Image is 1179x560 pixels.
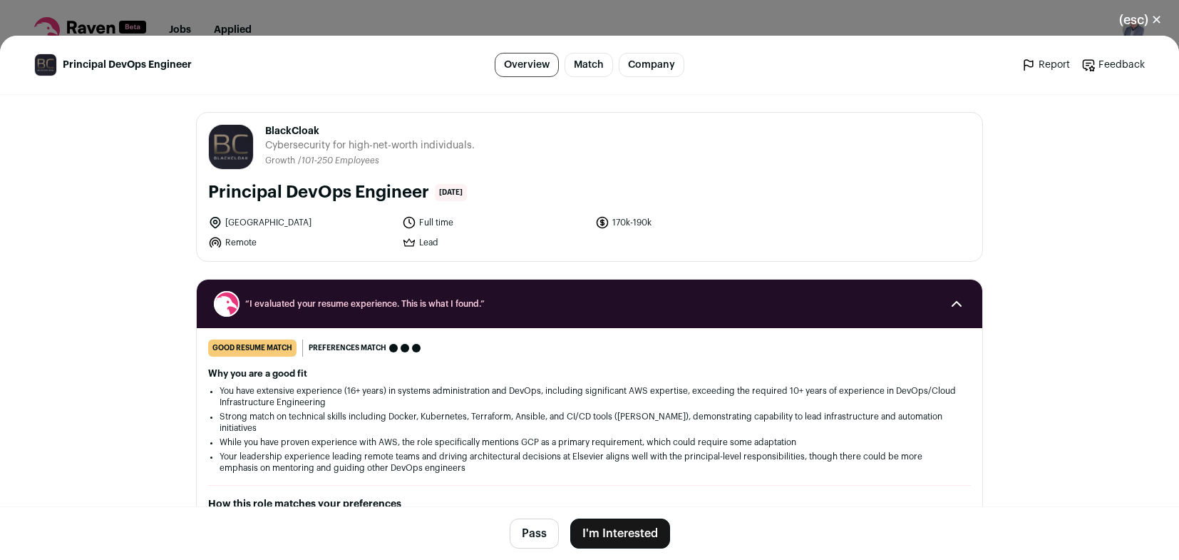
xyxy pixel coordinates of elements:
li: Growth [265,156,298,166]
div: good resume match [208,340,297,357]
a: Company [619,53,684,77]
span: Preferences match [309,341,386,355]
a: Feedback [1081,58,1145,72]
h2: How this role matches your preferences [208,497,971,511]
li: Strong match on technical skills including Docker, Kubernetes, Terraform, Ansible, and CI/CD tool... [220,411,959,434]
span: [DATE] [435,184,467,201]
li: 170k-190k [595,215,781,230]
span: “I evaluated your resume experience. This is what I found.” [245,298,934,310]
span: 101-250 Employees [302,156,379,165]
img: 414ee962548d9eff61bb5c654a1182e663abc1b683245f73656471ec99465a4f.jpg [209,125,253,168]
span: Principal DevOps Engineer [63,58,192,72]
li: Lead [402,235,587,250]
span: Cybersecurity for high-net-worth individuals. [265,138,475,153]
button: Close modal [1102,4,1179,36]
li: You have extensive experience (16+ years) in systems administration and DevOps, including signifi... [220,385,959,408]
a: Overview [495,53,559,77]
h1: Principal DevOps Engineer [208,181,429,204]
a: Report [1021,58,1070,72]
li: [GEOGRAPHIC_DATA] [208,215,393,230]
h2: Why you are a good fit [208,368,971,380]
li: While you have proven experience with AWS, the role specifically mentions GCP as a primary requir... [220,437,959,448]
li: Your leadership experience leading remote teams and driving architectural decisions at Elsevier a... [220,451,959,474]
button: I'm Interested [570,519,670,549]
li: Remote [208,235,393,250]
a: Match [565,53,613,77]
span: BlackCloak [265,124,475,138]
img: 414ee962548d9eff61bb5c654a1182e663abc1b683245f73656471ec99465a4f.jpg [35,54,56,76]
li: Full time [402,215,587,230]
button: Pass [510,519,559,549]
li: / [298,156,379,166]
